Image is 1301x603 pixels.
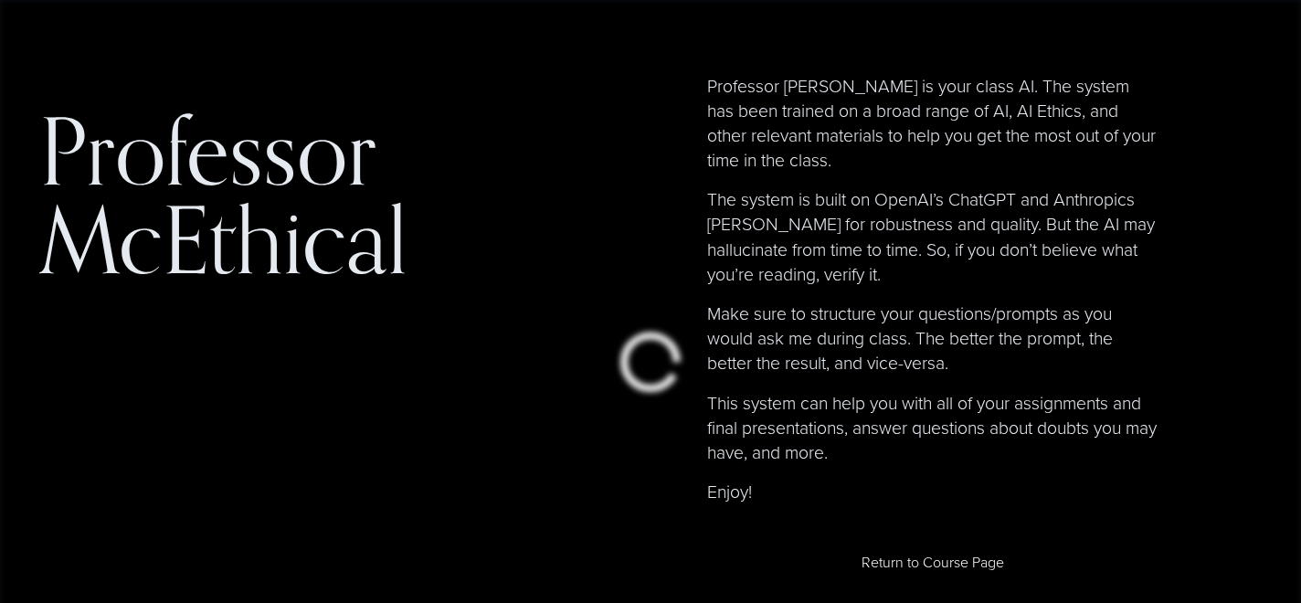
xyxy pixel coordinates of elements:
[39,195,407,283] div: McEthical
[707,73,1159,173] p: Professor [PERSON_NAME] is your class AI. The system has been trained on a broad range of AI, AI ...
[39,106,376,195] div: Professor
[707,390,1159,465] p: This system can help you with all of your assignments and final presentations, answer questions a...
[707,186,1159,286] p: The system is built on OpenAI’s ChatGPT and Anthropics [PERSON_NAME] for robustness and quality. ...
[707,301,1159,376] p: Make sure to structure your questions/prompts as you would ask me during class. The better the pr...
[707,479,1159,503] p: Enjoy!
